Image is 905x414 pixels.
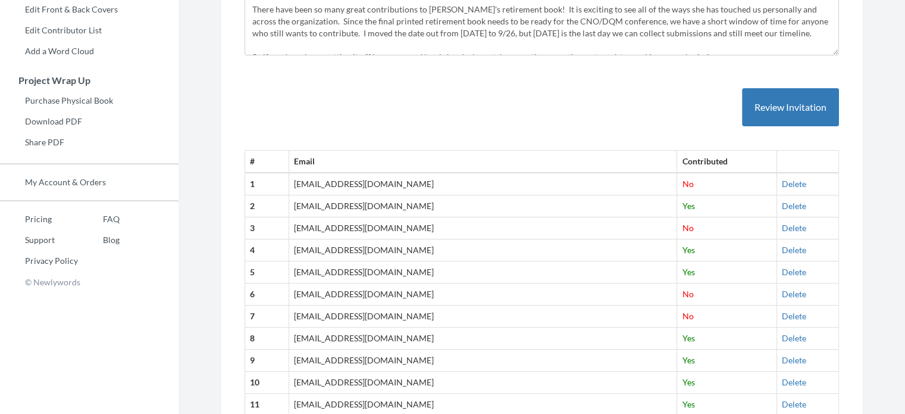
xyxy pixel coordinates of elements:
th: 1 [245,173,289,195]
th: 2 [245,195,289,217]
a: Delete [782,355,806,365]
th: 8 [245,328,289,350]
a: Delete [782,399,806,409]
th: 3 [245,217,289,239]
td: [EMAIL_ADDRESS][DOMAIN_NAME] [289,195,677,217]
a: Delete [782,267,806,277]
span: Yes [682,399,694,409]
a: Delete [782,377,806,387]
span: Yes [682,355,694,365]
span: Yes [682,245,694,255]
span: Yes [682,377,694,387]
th: 4 [245,239,289,262]
td: [EMAIL_ADDRESS][DOMAIN_NAME] [289,284,677,306]
th: Email [289,151,677,173]
td: [EMAIL_ADDRESS][DOMAIN_NAME] [289,239,677,262]
span: Yes [682,201,694,211]
th: 9 [245,350,289,372]
th: 5 [245,262,289,284]
a: Delete [782,289,806,299]
span: No [682,311,693,321]
a: Delete [782,201,806,211]
a: Delete [782,179,806,189]
th: 10 [245,372,289,394]
a: Delete [782,311,806,321]
span: Yes [682,267,694,277]
span: No [682,289,693,299]
td: [EMAIL_ADDRESS][DOMAIN_NAME] [289,306,677,328]
a: Delete [782,333,806,343]
span: No [682,223,693,233]
th: 6 [245,284,289,306]
span: No [682,179,693,189]
a: Delete [782,223,806,233]
td: [EMAIL_ADDRESS][DOMAIN_NAME] [289,350,677,372]
span: Support [24,8,67,19]
td: [EMAIL_ADDRESS][DOMAIN_NAME] [289,173,677,195]
th: Contributed [677,151,776,173]
td: [EMAIL_ADDRESS][DOMAIN_NAME] [289,217,677,239]
td: [EMAIL_ADDRESS][DOMAIN_NAME] [289,372,677,394]
a: Blog [78,231,120,249]
a: FAQ [78,210,120,228]
th: # [245,151,289,173]
span: Yes [682,333,694,343]
td: [EMAIL_ADDRESS][DOMAIN_NAME] [289,328,677,350]
a: Delete [782,245,806,255]
th: 7 [245,306,289,328]
h3: Project Wrap Up [1,75,179,86]
td: [EMAIL_ADDRESS][DOMAIN_NAME] [289,262,677,284]
button: Review Invitation [742,88,839,127]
